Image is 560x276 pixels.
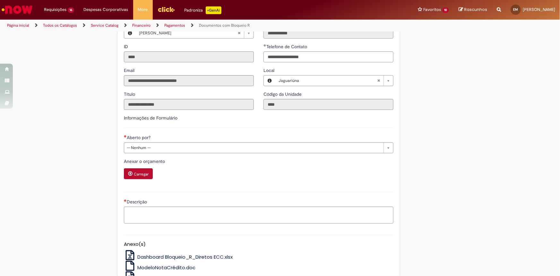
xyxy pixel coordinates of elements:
span: Rascunhos [464,6,487,13]
span: ModeloNotaCrédito.doc [137,264,195,271]
img: click_logo_yellow_360x200.png [158,4,175,14]
input: Email [124,75,254,86]
button: Favorecido, Visualizar este registro Erika Mayane Oliveira Miranda [124,28,136,38]
span: Obrigatório Preenchido [263,44,266,47]
a: Service Catalog [91,23,118,28]
label: Somente leitura - Email [124,67,136,74]
span: Telefone de Contato [266,44,308,49]
input: ID [124,51,254,62]
label: Informações de Formulário [124,115,177,121]
input: Título [124,99,254,110]
a: [PERSON_NAME]Limpar campo Favorecido [136,28,254,38]
button: Carregar anexo de Anexar o orçamento [124,168,153,179]
span: Despesas Corporativas [84,6,128,13]
span: EM [513,7,518,12]
a: Documentos com Bloqueio R [199,23,250,28]
a: JaguariúnaLimpar campo Local [275,76,393,86]
abbr: Limpar campo Local [374,76,383,86]
a: Página inicial [7,23,29,28]
button: Local, Visualizar este registro Jaguariúna [264,76,275,86]
abbr: Limpar campo Favorecido [234,28,244,38]
span: Necessários [124,135,127,138]
span: Local [263,67,276,73]
a: Todos os Catálogos [43,23,77,28]
span: Dashboard Bloqueio_R_Diretos ECC.xlsx [137,254,233,260]
small: Carregar [134,172,149,177]
textarea: Descrição [124,207,393,224]
span: [PERSON_NAME] [523,7,555,12]
a: ModeloNotaCrédito.doc [124,264,195,271]
div: Padroniza [185,6,221,14]
input: Código da Unidade [263,99,393,110]
input: Departamento [263,28,393,39]
span: Necessários [124,199,127,202]
span: Requisições [44,6,66,13]
img: ServiceNow [1,3,34,16]
a: Dashboard Bloqueio_R_Diretos ECC.xlsx [124,254,233,260]
a: Rascunhos [459,7,487,13]
ul: Trilhas de página [5,20,368,31]
span: More [138,6,148,13]
input: Telefone de Contato [263,51,393,62]
p: +GenAi [206,6,221,14]
span: 10 [442,7,449,13]
span: -- Nenhum -- [127,143,380,153]
span: Anexar o orçamento [124,158,166,164]
label: Somente leitura - Título [124,91,136,97]
span: Aberto por? [127,135,152,140]
h5: Anexo(s) [124,242,393,247]
span: [PERSON_NAME] [139,28,237,38]
a: Pagamentos [164,23,185,28]
span: Descrição [127,199,148,205]
span: 16 [68,7,74,13]
a: Financeiro [132,23,151,28]
label: Somente leitura - Código da Unidade [263,91,303,97]
label: Somente leitura - ID [124,43,129,50]
span: Favoritos [423,6,441,13]
span: Jaguariúna [279,76,377,86]
span: Somente leitura - ID [124,44,129,49]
